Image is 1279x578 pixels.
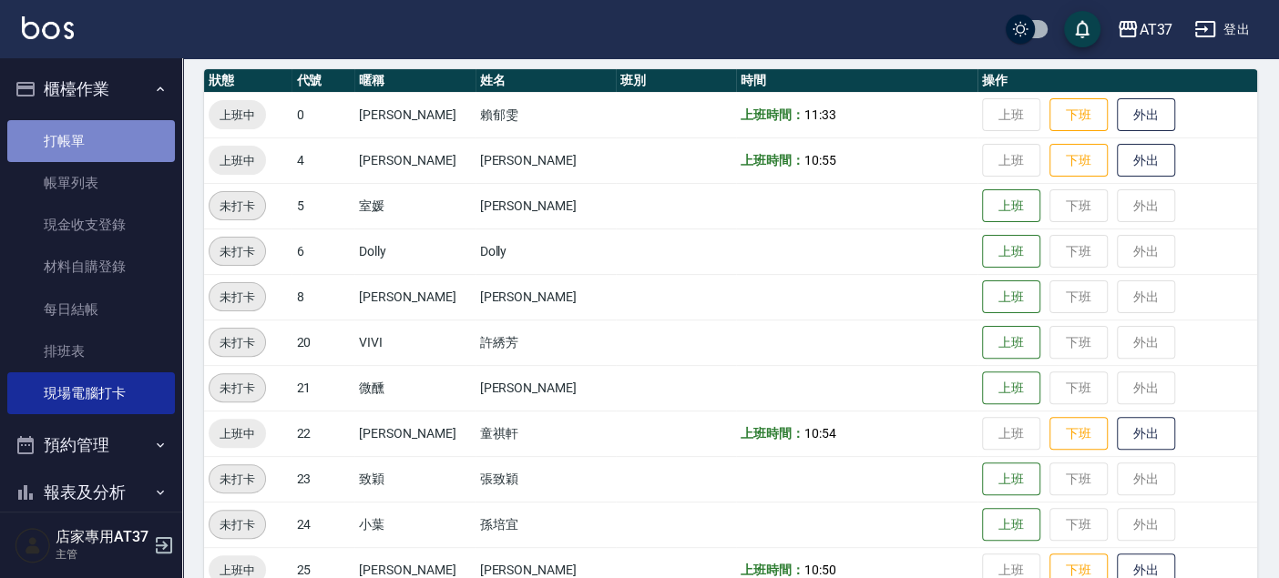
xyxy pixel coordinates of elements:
[1117,417,1175,451] button: 外出
[476,274,616,319] td: [PERSON_NAME]
[741,426,804,441] b: 上班時間：
[476,92,616,137] td: 賴郁雯
[7,469,175,516] button: 報表及分析
[354,92,475,137] td: [PERSON_NAME]
[7,289,175,330] a: 每日結帳
[210,333,265,352] span: 未打卡
[736,69,977,93] th: 時間
[1049,144,1108,177] button: 下班
[804,563,836,577] span: 10:50
[1139,18,1172,41] div: AT37
[804,107,836,122] span: 11:33
[292,502,354,547] td: 24
[7,330,175,372] a: 排班表
[804,426,836,441] span: 10:54
[210,288,265,307] span: 未打卡
[7,246,175,288] a: 材料自購登錄
[292,365,354,411] td: 21
[354,228,475,274] td: Dolly
[1049,98,1108,132] button: 下班
[210,197,265,216] span: 未打卡
[977,69,1257,93] th: 操作
[476,456,616,502] td: 張致穎
[1117,98,1175,132] button: 外出
[616,69,736,93] th: 班別
[292,92,354,137] td: 0
[741,563,804,577] b: 上班時間：
[209,151,266,170] span: 上班中
[741,107,804,122] b: 上班時間：
[476,502,616,547] td: 孫培宜
[354,183,475,228] td: 室媛
[354,456,475,502] td: 致穎
[1049,417,1108,451] button: 下班
[210,515,265,534] span: 未打卡
[476,319,616,365] td: 許綉芳
[354,69,475,93] th: 暱稱
[476,411,616,456] td: 童祺軒
[292,137,354,183] td: 4
[804,153,836,167] span: 10:55
[354,319,475,365] td: VIVI
[982,371,1040,405] button: 上班
[292,319,354,365] td: 20
[354,411,475,456] td: [PERSON_NAME]
[292,228,354,274] td: 6
[209,424,266,443] span: 上班中
[292,69,354,93] th: 代號
[476,365,616,411] td: [PERSON_NAME]
[209,106,266,125] span: 上班中
[476,137,616,183] td: [PERSON_NAME]
[210,242,265,261] span: 未打卡
[7,66,175,113] button: 櫃檯作業
[741,153,804,167] b: 上班時間：
[982,280,1040,314] button: 上班
[292,456,354,502] td: 23
[7,162,175,204] a: 帳單列表
[354,137,475,183] td: [PERSON_NAME]
[22,16,74,39] img: Logo
[982,326,1040,360] button: 上班
[15,527,51,563] img: Person
[354,365,475,411] td: 微醺
[982,508,1040,542] button: 上班
[982,235,1040,269] button: 上班
[1110,11,1180,48] button: AT37
[7,120,175,162] a: 打帳單
[292,411,354,456] td: 22
[1117,144,1175,177] button: 外出
[1064,11,1100,47] button: save
[210,379,265,398] span: 未打卡
[56,528,148,546] h5: 店家專用AT37
[354,274,475,319] td: [PERSON_NAME]
[292,183,354,228] td: 5
[7,421,175,469] button: 預約管理
[210,470,265,489] span: 未打卡
[982,462,1040,496] button: 上班
[476,69,616,93] th: 姓名
[476,183,616,228] td: [PERSON_NAME]
[7,372,175,414] a: 現場電腦打卡
[982,189,1040,223] button: 上班
[7,204,175,246] a: 現金收支登錄
[476,228,616,274] td: Dolly
[204,69,292,93] th: 狀態
[354,502,475,547] td: 小葉
[56,546,148,563] p: 主管
[1187,13,1257,46] button: 登出
[292,274,354,319] td: 8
